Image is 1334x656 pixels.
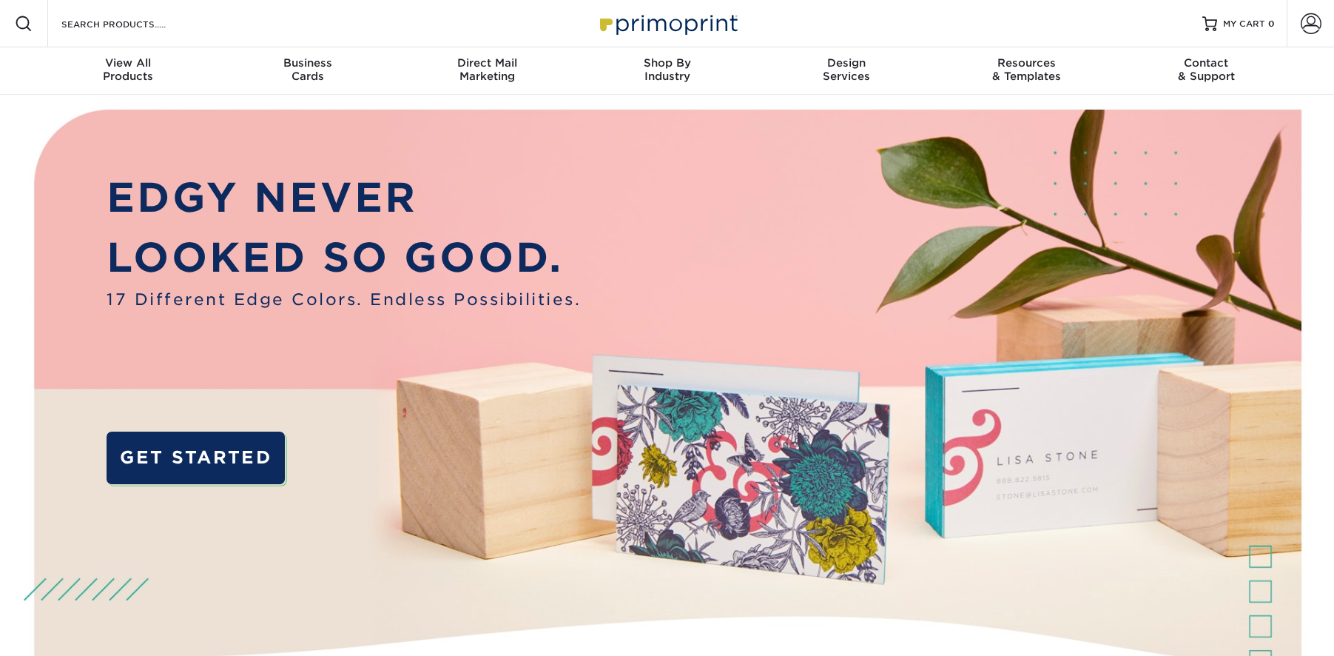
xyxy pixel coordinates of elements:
[107,432,285,484] a: GET STARTED
[38,56,218,70] span: View All
[60,15,204,33] input: SEARCH PRODUCTS.....
[757,56,937,83] div: Services
[937,56,1116,70] span: Resources
[1116,47,1296,95] a: Contact& Support
[1268,19,1275,29] span: 0
[593,7,741,39] img: Primoprint
[937,47,1116,95] a: Resources& Templates
[1116,56,1296,70] span: Contact
[107,227,581,287] p: LOOKED SO GOOD.
[757,56,937,70] span: Design
[107,167,581,227] p: EDGY NEVER
[218,47,397,95] a: BusinessCards
[218,56,397,83] div: Cards
[1223,18,1265,30] span: MY CART
[397,56,577,70] span: Direct Mail
[397,47,577,95] a: Direct MailMarketing
[38,56,218,83] div: Products
[577,56,757,83] div: Industry
[577,47,757,95] a: Shop ByIndustry
[397,56,577,83] div: Marketing
[937,56,1116,83] div: & Templates
[757,47,937,95] a: DesignServices
[1116,56,1296,83] div: & Support
[107,287,581,311] span: 17 Different Edge Colors. Endless Possibilities.
[218,56,397,70] span: Business
[577,56,757,70] span: Shop By
[38,47,218,95] a: View AllProducts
